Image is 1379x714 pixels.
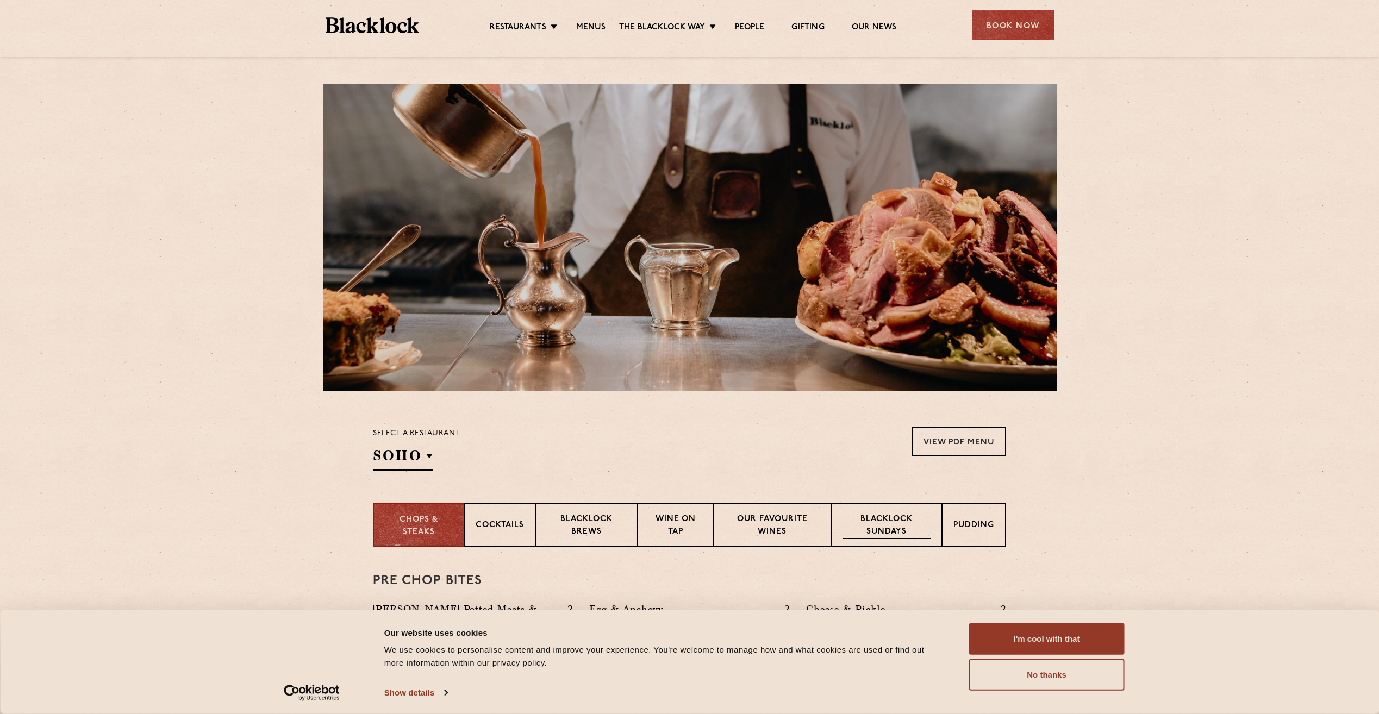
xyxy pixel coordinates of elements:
[385,514,453,538] p: Chops & Steaks
[972,10,1054,40] div: Book Now
[779,602,790,616] p: 2
[619,22,705,34] a: The Blacklock Way
[373,427,460,441] p: Select a restaurant
[384,685,447,701] a: Show details
[326,17,420,33] img: BL_Textured_Logo-footer-cropped.svg
[953,519,994,533] p: Pudding
[576,22,606,34] a: Menus
[373,446,433,471] h2: SOHO
[589,602,669,617] p: Egg & Anchovy
[373,574,1006,588] h3: Pre Chop Bites
[384,626,945,639] div: Our website uses cookies
[490,22,546,34] a: Restaurants
[373,602,561,632] p: [PERSON_NAME] Potted Meats & [PERSON_NAME]
[384,643,945,669] div: We use cookies to personalise content and improve your experience. You're welcome to manage how a...
[649,513,702,539] p: Wine on Tap
[562,602,573,616] p: 2
[725,513,819,539] p: Our favourite wines
[476,519,524,533] p: Cocktails
[969,659,1125,691] button: No thanks
[852,22,897,34] a: Our News
[995,602,1006,616] p: 2
[791,22,824,34] a: Gifting
[969,623,1125,655] button: I'm cool with that
[912,427,1006,456] a: View PDF Menu
[547,513,626,539] p: Blacklock Brews
[264,685,359,701] a: Usercentrics Cookiebot - opens in a new window
[806,602,891,617] p: Cheese & Pickle
[735,22,764,34] a: People
[843,513,931,539] p: Blacklock Sundays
